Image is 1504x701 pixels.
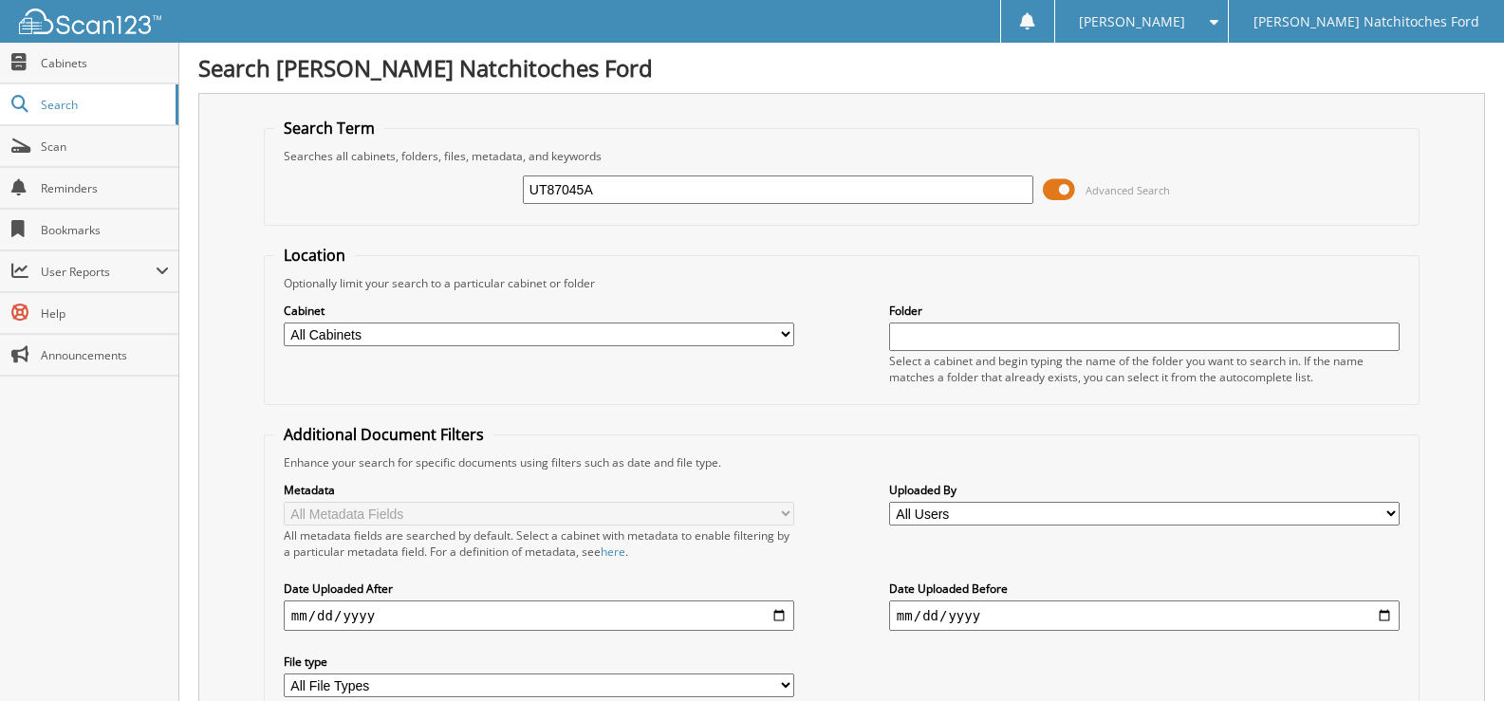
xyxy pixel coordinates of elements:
span: Advanced Search [1086,183,1170,197]
span: Help [41,305,169,322]
span: Bookmarks [41,222,169,238]
label: Metadata [284,482,794,498]
span: User Reports [41,264,156,280]
div: Select a cabinet and begin typing the name of the folder you want to search in. If the name match... [889,353,1400,385]
div: Optionally limit your search to a particular cabinet or folder [274,275,1409,291]
a: here [601,544,625,560]
legend: Additional Document Filters [274,424,493,445]
div: Enhance your search for specific documents using filters such as date and file type. [274,454,1409,470]
div: Searches all cabinets, folders, files, metadata, and keywords [274,148,1409,164]
span: Scan [41,138,169,155]
input: start [284,600,794,631]
span: Announcements [41,347,169,363]
label: Cabinet [284,303,794,319]
label: Folder [889,303,1400,319]
span: Cabinets [41,55,169,71]
span: Search [41,97,166,113]
label: File type [284,654,794,670]
span: [PERSON_NAME] [1079,16,1185,28]
div: All metadata fields are searched by default. Select a cabinet with metadata to enable filtering b... [284,527,794,560]
legend: Location [274,245,355,266]
label: Date Uploaded After [284,581,794,597]
iframe: Chat Widget [1409,610,1504,701]
h1: Search [PERSON_NAME] Natchitoches Ford [198,52,1485,83]
span: Reminders [41,180,169,196]
input: end [889,600,1400,631]
span: [PERSON_NAME] Natchitoches Ford [1253,16,1479,28]
label: Date Uploaded Before [889,581,1400,597]
label: Uploaded By [889,482,1400,498]
img: scan123-logo-white.svg [19,9,161,34]
legend: Search Term [274,118,384,138]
